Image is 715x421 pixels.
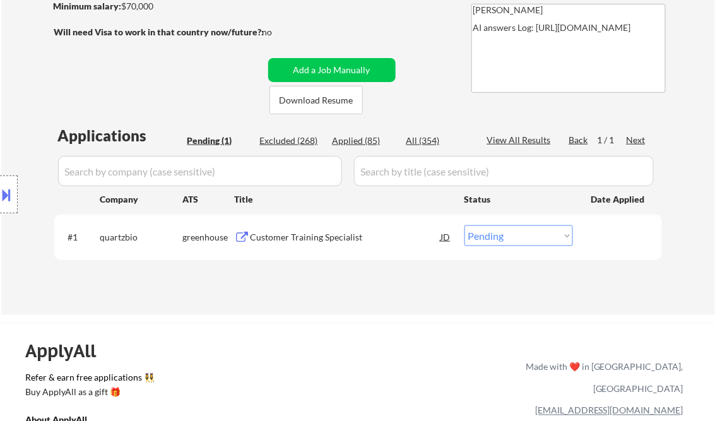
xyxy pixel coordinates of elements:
strong: Minimum salary: [54,1,122,11]
div: All (354) [406,134,470,147]
button: Add a Job Manually [268,58,396,82]
div: Applied (85) [333,134,396,147]
div: JD [440,225,452,248]
div: Back [569,134,589,146]
div: 1 / 1 [598,134,627,146]
strong: Will need Visa to work in that country now/future?: [54,27,264,37]
div: Customer Training Specialist [251,231,441,244]
div: Buy ApplyAll as a gift 🎁 [25,388,151,397]
div: Next [627,134,647,146]
input: Search by title (case sensitive) [354,156,654,186]
a: [EMAIL_ADDRESS][DOMAIN_NAME] [535,405,683,416]
div: Made with ❤️ in [GEOGRAPHIC_DATA], [GEOGRAPHIC_DATA] [521,355,683,400]
div: Date Applied [591,193,647,206]
div: ApplyAll [25,340,110,362]
div: Title [235,193,452,206]
a: Buy ApplyAll as a gift 🎁 [25,386,151,402]
button: Download Resume [269,86,363,114]
div: no [263,26,298,39]
a: Refer & earn free applications 👯‍♀️ [25,373,262,386]
div: Status [464,187,573,210]
div: Excluded (268) [260,134,323,147]
div: View All Results [487,134,555,146]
